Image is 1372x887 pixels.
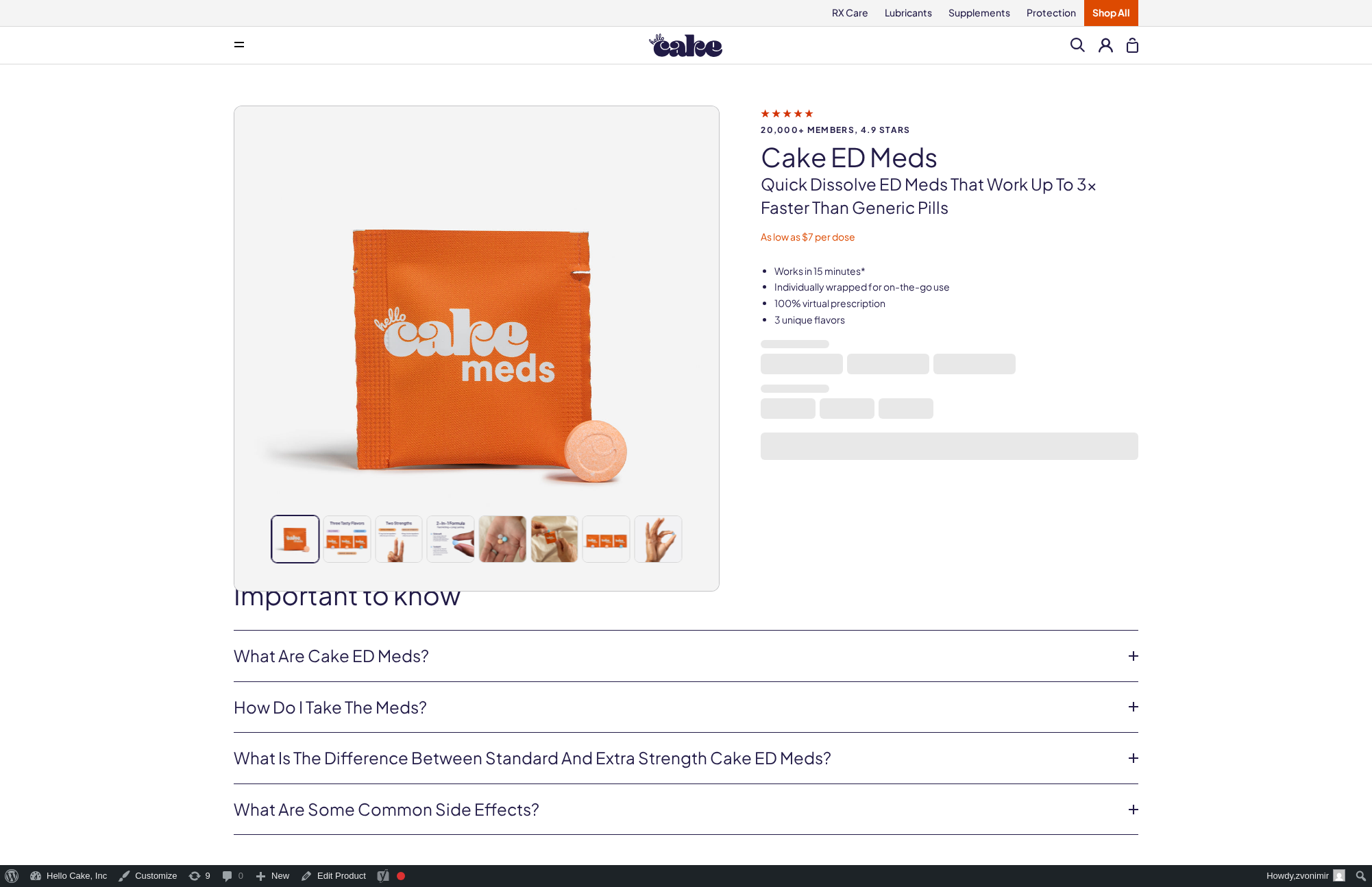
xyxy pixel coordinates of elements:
img: Hello Cake [649,34,722,57]
a: What is the difference between Standard and Extra Strength Cake ED meds? [234,746,1116,770]
img: Cake ED Meds [234,106,719,591]
li: Works in 15 minutes* [774,265,1138,278]
img: Cake ED Meds [324,516,371,563]
img: Cake ED Meds [531,516,578,563]
span: 20,000+ members, 4.9 stars [761,125,1138,134]
span: 0 [238,865,243,887]
a: 20,000+ members, 4.9 stars [761,107,1138,134]
a: Hello Cake, Inc [24,865,112,887]
img: Cake ED Meds [428,516,474,563]
div: Focus keyphrase not set [397,872,405,880]
span: New [271,865,289,887]
img: Cake ED Meds [583,516,630,563]
a: What are some common side effects? [234,798,1116,821]
a: Howdy, [1262,865,1351,887]
img: Cake ED Meds [480,516,526,563]
a: What are Cake ED Meds? [234,644,1116,668]
a: Customize [112,865,182,887]
img: Cake ED Meds [272,516,319,563]
h1: Cake ED Meds [761,143,1138,171]
span: 9 [206,865,210,887]
li: 3 unique flavors [774,313,1138,327]
img: Cake ED Meds [376,516,422,563]
span: zvonimir [1296,871,1329,881]
li: Individually wrapped for on-the-go use [774,280,1138,294]
p: As low as $7 per dose [761,230,1138,244]
li: 100% virtual prescription [774,297,1138,311]
img: Cake ED Meds [635,516,681,563]
p: Quick dissolve ED Meds that work up to 3x faster than generic pills [761,173,1138,219]
a: Edit Product [295,865,371,887]
a: How do I take the meds? [234,696,1116,719]
h2: Important to know [234,581,1138,609]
